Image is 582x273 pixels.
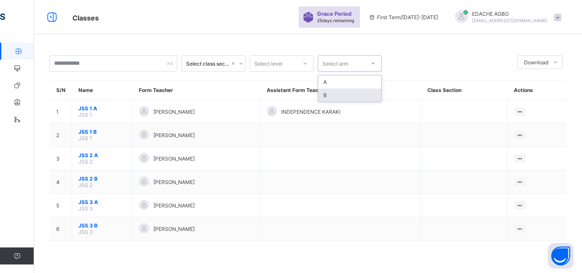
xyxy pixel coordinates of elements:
[281,109,340,115] span: INDEPENDENCE KARAKI
[153,132,195,138] span: [PERSON_NAME]
[78,205,93,212] span: JSS 3
[72,80,133,100] th: Name
[524,59,548,66] span: Download
[472,11,547,17] span: EDACHE AGBO
[318,89,381,102] div: B
[303,12,314,23] img: sticker-purple.71386a28dfed39d6af7621340158ba97.svg
[317,18,354,23] span: 25 days remaining
[78,135,92,141] span: JSS 1
[318,75,381,89] div: A
[78,175,126,182] span: JSS 2 B
[50,170,72,194] td: 4
[78,112,92,118] span: JSS 1
[50,80,72,100] th: S/N
[78,152,126,158] span: JSS 2 A
[153,226,195,232] span: [PERSON_NAME]
[254,55,282,72] div: Select level
[78,199,126,205] span: JSS 3 A
[78,229,93,235] span: JSS 3
[153,155,195,162] span: [PERSON_NAME]
[153,109,195,115] span: [PERSON_NAME]
[421,80,507,100] th: Class Section
[548,243,573,269] button: Open asap
[78,182,92,188] span: JSS 2
[186,60,230,67] div: Select class section
[133,80,260,100] th: Form Teacher
[78,129,126,135] span: JSS 1 B
[507,80,567,100] th: Actions
[50,124,72,147] td: 2
[78,105,126,112] span: JSS 1 A
[50,217,72,241] td: 6
[153,179,195,185] span: [PERSON_NAME]
[72,14,99,22] span: Classes
[153,202,195,209] span: [PERSON_NAME]
[78,158,92,165] span: JSS 2
[78,222,126,229] span: JSS 3 B
[317,11,352,17] span: Grace Period
[50,100,72,124] td: 1
[447,10,566,24] div: EDACHEAGBO
[472,18,547,23] span: [EMAIL_ADDRESS][DOMAIN_NAME]
[369,14,438,20] span: session/term information
[50,147,72,170] td: 3
[260,80,421,100] th: Assistant Form Teacher
[323,55,348,72] div: Select arm
[50,194,72,217] td: 5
